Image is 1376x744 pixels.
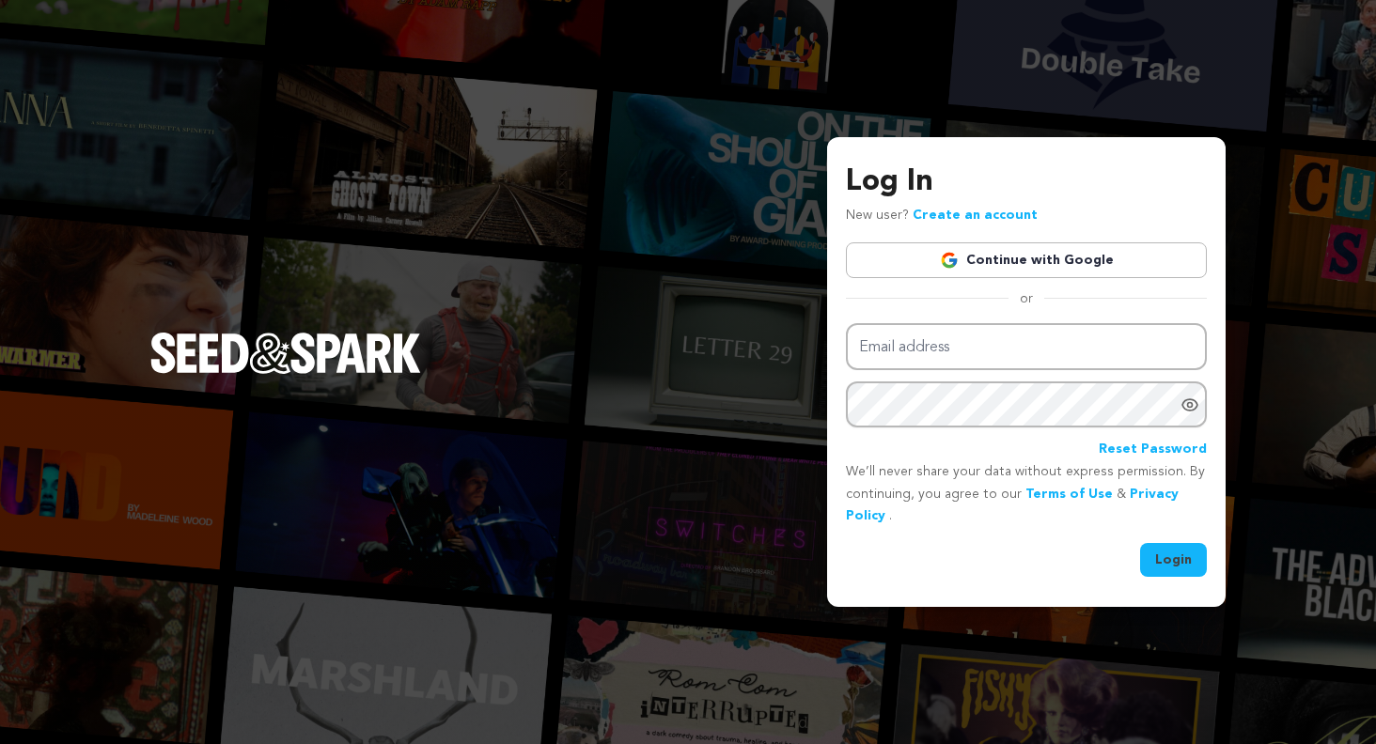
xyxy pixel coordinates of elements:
h3: Log In [846,160,1207,205]
a: Seed&Spark Homepage [150,333,421,411]
p: New user? [846,205,1038,227]
a: Terms of Use [1025,488,1113,501]
p: We’ll never share your data without express permission. By continuing, you agree to our & . [846,461,1207,528]
img: Google logo [940,251,959,270]
span: or [1009,289,1044,308]
a: Show password as plain text. Warning: this will display your password on the screen. [1181,395,1199,414]
a: Create an account [913,209,1038,222]
img: Seed&Spark Logo [150,333,421,374]
input: Email address [846,323,1207,371]
button: Login [1140,543,1207,577]
a: Continue with Google [846,242,1207,278]
a: Reset Password [1099,439,1207,461]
